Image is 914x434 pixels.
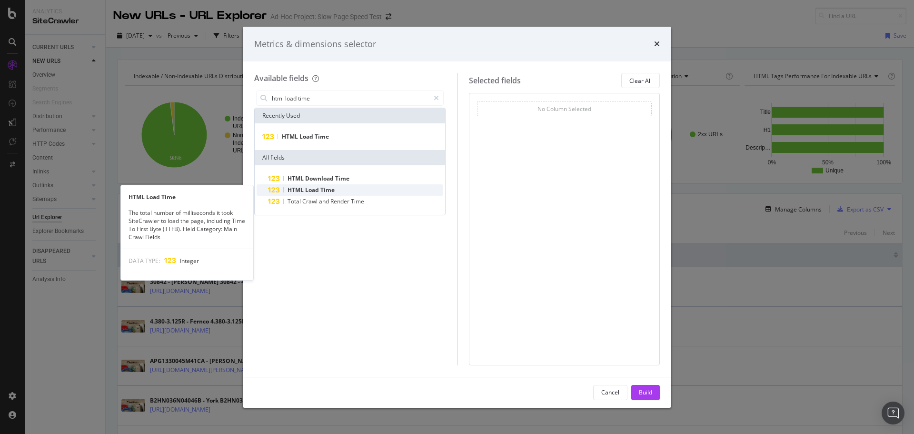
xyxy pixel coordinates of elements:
[621,73,660,88] button: Clear All
[351,197,364,205] span: Time
[254,38,376,50] div: Metrics & dimensions selector
[629,77,652,85] div: Clear All
[271,91,429,105] input: Search by field name
[305,174,335,182] span: Download
[882,402,904,424] div: Open Intercom Messenger
[639,388,652,396] div: Build
[631,385,660,400] button: Build
[121,193,253,201] div: HTML Load Time
[469,75,521,86] div: Selected fields
[243,27,671,408] div: modal
[335,174,349,182] span: Time
[330,197,351,205] span: Render
[305,186,320,194] span: Load
[255,108,445,123] div: Recently Used
[654,38,660,50] div: times
[302,197,319,205] span: Crawl
[319,197,330,205] span: and
[282,132,299,141] span: HTML
[255,150,445,165] div: All fields
[299,132,315,141] span: Load
[320,186,335,194] span: Time
[121,209,253,242] div: The total number of milliseconds it took SiteCrawler to load the page, including Time To First By...
[288,197,302,205] span: Total
[288,174,305,182] span: HTML
[254,73,308,83] div: Available fields
[537,105,591,113] div: No Column Selected
[315,132,329,141] span: Time
[288,186,305,194] span: HTML
[601,388,619,396] div: Cancel
[593,385,627,400] button: Cancel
